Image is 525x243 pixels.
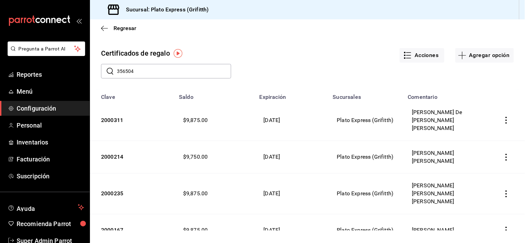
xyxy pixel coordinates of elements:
[329,90,404,100] th: Sucursales
[17,155,84,164] span: Facturación
[90,141,175,174] td: 2000214
[329,174,404,214] td: Plato Express (Grifitth)
[19,45,74,53] span: Pregunta a Parrot AI
[255,90,329,100] th: Expiración
[329,100,404,141] td: Plato Express (Grifitth)
[175,174,255,214] td: $9,875.00
[404,90,490,100] th: Comentario
[101,48,170,58] div: Certificados de regalo
[17,171,84,181] span: Suscripción
[5,50,85,57] a: Pregunta a Parrot AI
[90,174,175,214] td: 2000235
[404,174,490,214] td: [PERSON_NAME] [PERSON_NAME] [PERSON_NAME]
[455,48,514,63] button: Agregar opción
[17,121,84,130] span: Personal
[404,141,490,174] td: [PERSON_NAME] [PERSON_NAME]
[120,6,209,14] h3: Sucursal: Plato Express (Grifitth)
[175,100,255,141] td: $9,875.00
[255,100,329,141] td: [DATE]
[17,87,84,96] span: Menú
[17,138,84,147] span: Inventarios
[117,64,231,78] input: Buscar clave de certificado
[17,203,75,212] span: Ayuda
[17,219,84,228] span: Recomienda Parrot
[17,104,84,113] span: Configuración
[404,100,490,141] td: [PERSON_NAME] De [PERSON_NAME] [PERSON_NAME]
[400,48,444,63] button: Acciones
[114,25,136,31] span: Regresar
[76,18,82,24] button: open_drawer_menu
[101,25,136,31] button: Regresar
[175,141,255,174] td: $9,750.00
[90,90,175,100] th: Clave
[90,100,175,141] td: 2000311
[174,49,182,58] img: Tooltip marker
[175,90,255,100] th: Saldo
[329,141,404,174] td: Plato Express (Grifitth)
[17,70,84,79] span: Reportes
[255,174,329,214] td: [DATE]
[255,141,329,174] td: [DATE]
[8,41,85,56] button: Pregunta a Parrot AI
